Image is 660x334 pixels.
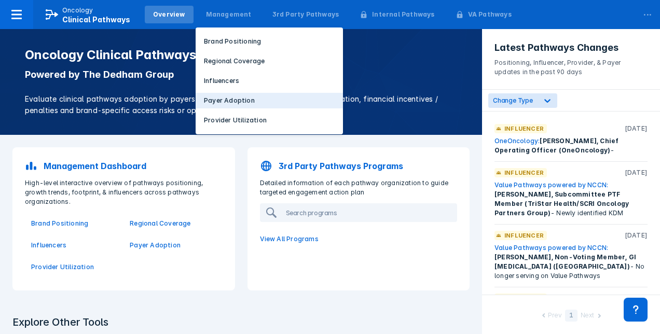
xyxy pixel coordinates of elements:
a: Overview [145,6,194,23]
p: Detailed information of each pathway organization to guide targeted engagement action plan [254,178,464,197]
p: High-level interactive overview of pathways positioning, growth trends, footprint, & influencers ... [19,178,229,206]
button: Regional Coverage [196,53,343,69]
a: Value Pathways powered by NCCN: [494,181,608,189]
p: Provider Utilization [204,116,267,125]
div: Management [206,10,252,19]
a: 3rd Party Pathways [264,6,348,23]
span: Change Type [493,96,533,104]
a: Payer Adoption [130,241,216,250]
p: Influencers [204,76,239,86]
p: [DATE] [625,168,648,177]
div: Next [581,311,594,322]
div: Contact Support [624,298,648,322]
p: Management Dashboard [44,160,146,172]
div: - Newly identified KDM [494,180,648,218]
div: Internal Pathways [372,10,434,19]
span: [PERSON_NAME], Chief Operating Officer (OneOncology) [494,137,618,154]
p: [DATE] [625,231,648,240]
p: Influencer [504,294,544,303]
div: 1 [565,310,577,322]
p: Evaluate clinical pathways adoption by payers and providers, implementation sophistication, finan... [25,93,457,116]
div: Overview [153,10,185,19]
p: Brand Positioning [204,37,261,46]
div: 3rd Party Pathways [272,10,339,19]
p: Positioning, Influencer, Provider, & Payer updates in the past 90 days [494,54,648,77]
p: Influencer [504,231,544,240]
p: Influencer [504,168,544,177]
p: 3rd Party Pathways Programs [279,160,403,172]
input: Search programs [282,204,457,221]
a: Regional Coverage [130,219,216,228]
a: 3rd Party Pathways Programs [254,154,464,178]
p: Payer Adoption [204,96,255,105]
a: View All Programs [254,228,464,250]
span: [PERSON_NAME], Non-Voting Member, GI [MEDICAL_DATA] ([GEOGRAPHIC_DATA]) [494,253,636,270]
button: Payer Adoption [196,93,343,108]
p: Influencer [504,124,544,133]
a: Provider Utilization [31,262,117,272]
h3: Latest Pathways Changes [494,41,648,54]
span: Clinical Pathways [62,15,130,24]
button: Brand Positioning [196,34,343,49]
div: - No longer serving on Value Pathways [494,243,648,281]
div: - [494,136,648,155]
a: OneOncology: [494,137,540,145]
a: Brand Positioning [31,219,117,228]
p: [DATE] [625,294,648,303]
span: [PERSON_NAME], Subcommittee PTF Member (TriStar Health/SCRI Oncology Partners Group) [494,190,629,217]
p: Regional Coverage [204,57,265,66]
p: [DATE] [625,124,648,133]
button: Provider Utilization [196,113,343,128]
a: Influencers [31,241,117,250]
button: Influencers [196,73,343,89]
a: Value Pathways powered by NCCN: [494,244,608,252]
p: Powered by The Dedham Group [25,68,457,81]
div: Prev [548,311,561,322]
div: VA Pathways [468,10,512,19]
a: Management Dashboard [19,154,229,178]
div: ... [637,2,658,23]
h1: Oncology Clinical Pathways Tool [25,48,457,62]
p: Oncology [62,6,93,15]
a: Management [198,6,260,23]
